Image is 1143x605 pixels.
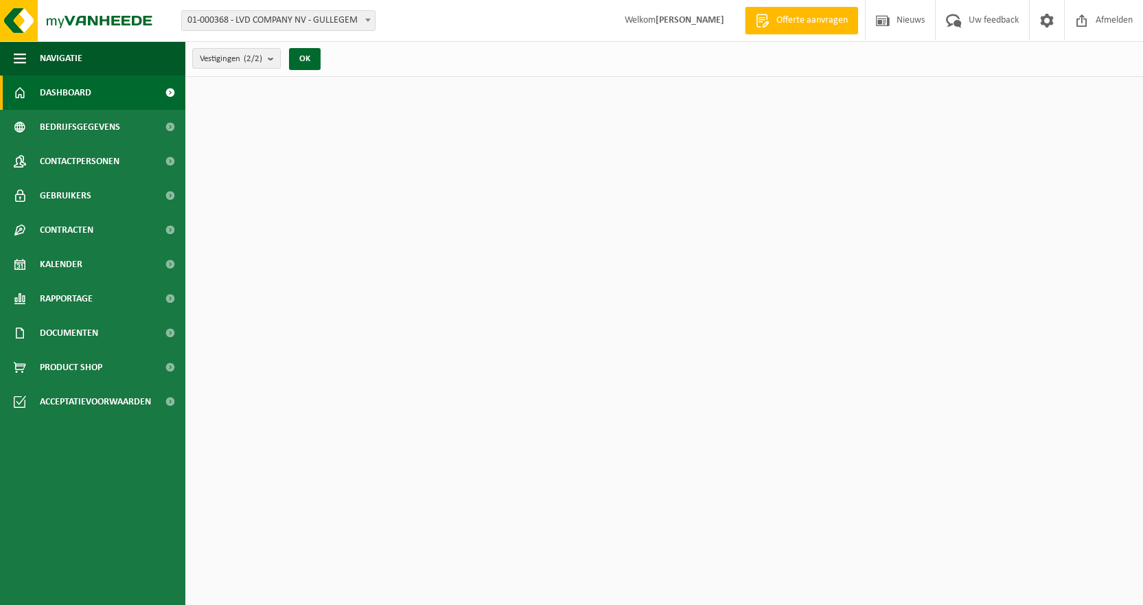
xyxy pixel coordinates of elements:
[40,76,91,110] span: Dashboard
[200,49,262,69] span: Vestigingen
[40,385,151,419] span: Acceptatievoorwaarden
[181,10,376,31] span: 01-000368 - LVD COMPANY NV - GULLEGEM
[40,179,91,213] span: Gebruikers
[40,316,98,350] span: Documenten
[192,48,281,69] button: Vestigingen(2/2)
[40,350,102,385] span: Product Shop
[745,7,858,34] a: Offerte aanvragen
[40,110,120,144] span: Bedrijfsgegevens
[182,11,375,30] span: 01-000368 - LVD COMPANY NV - GULLEGEM
[40,144,119,179] span: Contactpersonen
[40,213,93,247] span: Contracten
[40,247,82,282] span: Kalender
[773,14,851,27] span: Offerte aanvragen
[244,54,262,63] count: (2/2)
[40,41,82,76] span: Navigatie
[289,48,321,70] button: OK
[40,282,93,316] span: Rapportage
[656,15,724,25] strong: [PERSON_NAME]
